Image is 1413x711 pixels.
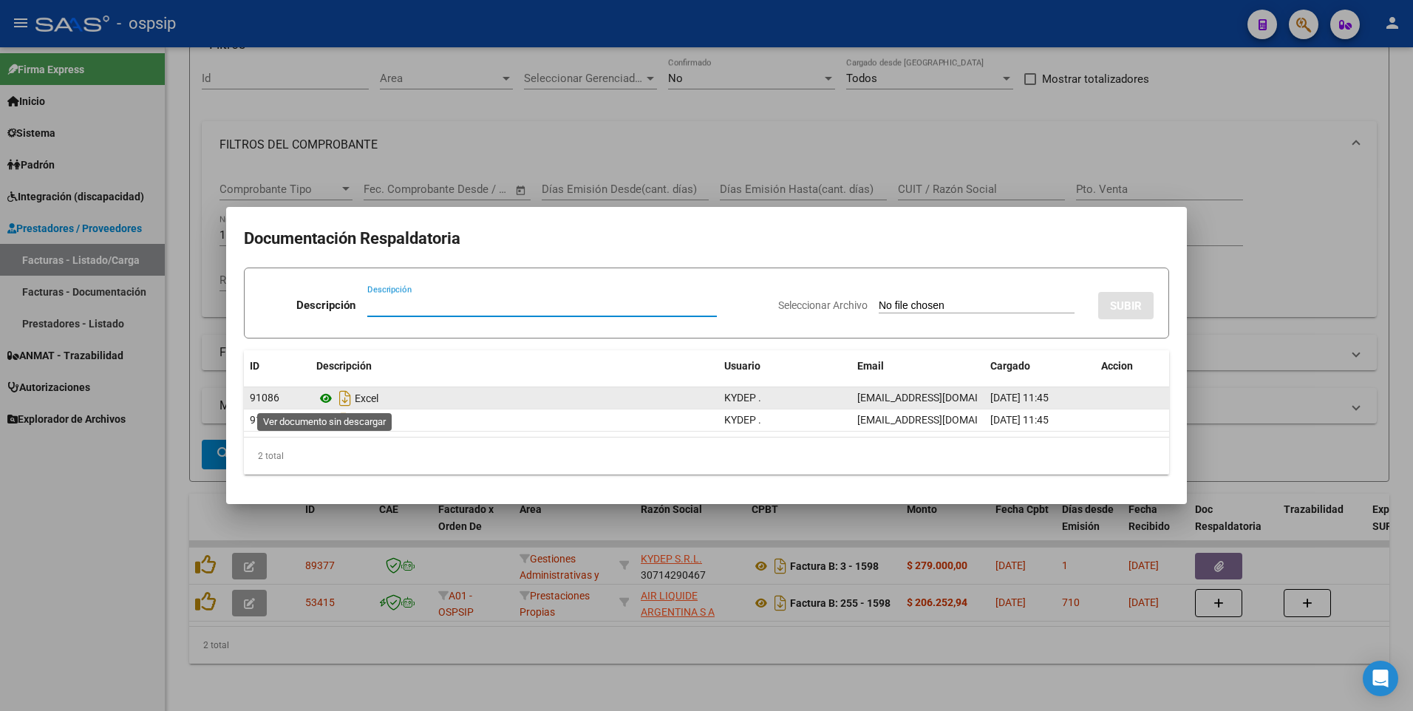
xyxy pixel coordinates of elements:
[857,360,884,372] span: Email
[244,225,1169,253] h2: Documentación Respaldatoria
[1101,360,1133,372] span: Accion
[778,299,868,311] span: Seleccionar Archivo
[724,392,761,404] span: KYDEP .
[316,360,372,372] span: Descripción
[724,414,761,426] span: KYDEP .
[857,392,1021,404] span: [EMAIL_ADDRESS][DOMAIN_NAME]
[296,297,355,314] p: Descripción
[990,392,1049,404] span: [DATE] 11:45
[244,350,310,382] datatable-header-cell: ID
[336,387,355,410] i: Descargar documento
[984,350,1095,382] datatable-header-cell: Cargado
[310,350,718,382] datatable-header-cell: Descripción
[1098,292,1154,319] button: SUBIR
[1110,299,1142,313] span: SUBIR
[718,350,851,382] datatable-header-cell: Usuario
[250,414,279,426] span: 91085
[316,409,712,432] div: Doc
[250,392,279,404] span: 91086
[990,360,1030,372] span: Cargado
[851,350,984,382] datatable-header-cell: Email
[990,414,1049,426] span: [DATE] 11:45
[724,360,760,372] span: Usuario
[250,360,259,372] span: ID
[857,414,1021,426] span: [EMAIL_ADDRESS][DOMAIN_NAME]
[1363,661,1398,696] div: Open Intercom Messenger
[316,387,712,410] div: Excel
[1095,350,1169,382] datatable-header-cell: Accion
[336,409,355,432] i: Descargar documento
[244,438,1169,474] div: 2 total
